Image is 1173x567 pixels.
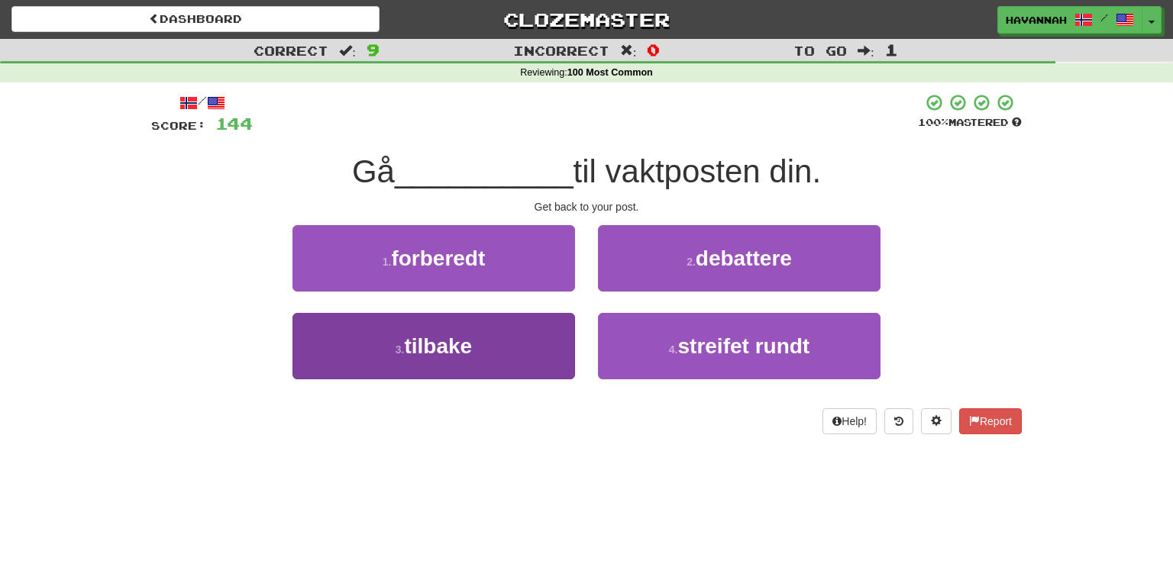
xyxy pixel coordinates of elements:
span: 0 [647,40,660,59]
button: 1.forberedt [292,225,575,292]
span: 144 [215,114,253,133]
span: forberedt [391,246,485,270]
button: 3.tilbake [292,313,575,379]
strong: 100 Most Common [567,67,653,78]
span: Gå [352,153,395,189]
span: : [620,44,637,57]
span: Incorrect [513,43,609,58]
button: Help! [822,408,877,434]
small: 2 . [687,256,696,268]
span: havannah [1006,13,1067,27]
button: 4.streifet rundt [598,313,881,379]
span: Score: [151,119,206,132]
span: til vaktposten din. [574,153,822,189]
span: streifet rundt [678,334,810,358]
span: To go [793,43,847,58]
small: 3 . [396,343,405,356]
small: 1 . [383,256,392,268]
span: : [339,44,356,57]
small: 4 . [669,343,678,356]
span: tilbake [404,334,472,358]
a: Clozemaster [402,6,771,33]
span: debattere [696,246,792,270]
div: Mastered [918,116,1022,130]
button: 2.debattere [598,225,881,292]
a: havannah / [997,6,1142,34]
span: 9 [367,40,380,59]
span: : [858,44,874,57]
span: 100 % [918,116,948,128]
a: Dashboard [11,6,380,32]
span: 1 [885,40,898,59]
button: Report [959,408,1022,434]
div: / [151,93,253,112]
span: / [1100,12,1108,23]
span: Correct [254,43,328,58]
button: Round history (alt+y) [884,408,913,434]
span: __________ [395,153,574,189]
div: Get back to your post. [151,199,1022,214]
